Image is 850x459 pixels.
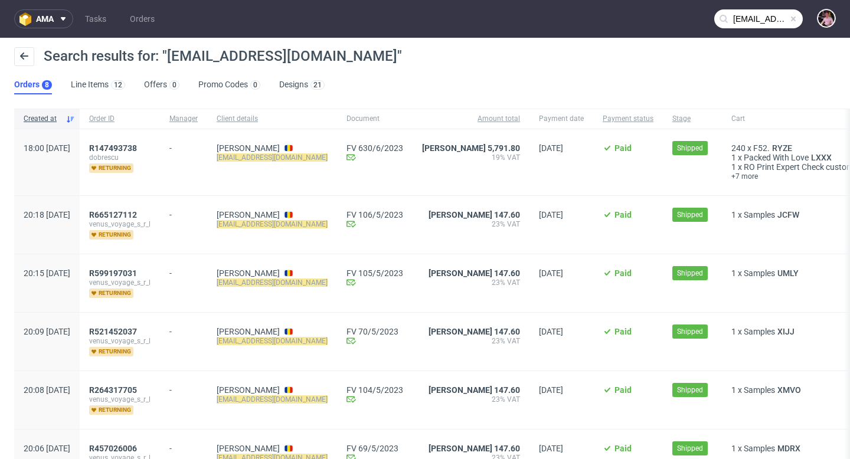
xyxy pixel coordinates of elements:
[744,444,775,453] span: Samples
[123,9,162,28] a: Orders
[422,395,520,404] span: 23% VAT
[217,114,328,124] span: Client details
[539,268,563,278] span: [DATE]
[217,268,280,278] a: [PERSON_NAME]
[731,444,736,453] span: 1
[422,114,520,124] span: Amount total
[36,15,54,23] span: ama
[614,268,632,278] span: Paid
[731,385,736,395] span: 1
[78,9,113,28] a: Tasks
[89,336,151,346] span: venus_voyage_s_r_l
[279,76,325,94] a: Designs21
[89,385,137,395] span: R264317705
[346,268,403,278] a: FV 105/5/2023
[731,162,736,172] span: 1
[346,444,403,453] a: FV 69/5/2023
[775,268,801,278] a: UMLY
[614,385,632,395] span: Paid
[818,10,835,27] img: Aleks Ziemkowski
[539,143,563,153] span: [DATE]
[346,385,403,395] a: FV 104/5/2023
[24,268,70,278] span: 20:15 [DATE]
[731,327,736,336] span: 1
[744,327,775,336] span: Samples
[809,153,834,162] a: LXXX
[89,278,151,287] span: venus_voyage_s_r_l
[169,114,198,124] span: Manager
[24,114,61,124] span: Created at
[45,81,49,89] div: 8
[677,385,703,395] span: Shipped
[169,322,198,336] div: -
[169,381,198,395] div: -
[24,327,70,336] span: 20:09 [DATE]
[89,153,151,162] span: dobrescu
[89,444,137,453] span: R457026006
[614,327,632,336] span: Paid
[253,81,257,89] div: 0
[775,327,797,336] a: XIJJ
[71,76,125,94] a: Line Items12
[217,210,280,219] a: [PERSON_NAME]
[169,264,198,278] div: -
[429,327,520,336] span: [PERSON_NAME] 147.60
[24,210,70,219] span: 20:18 [DATE]
[144,76,179,94] a: Offers0
[44,48,402,64] span: Search results for: "[EMAIL_ADDRESS][DOMAIN_NAME]"
[346,327,403,336] a: FV 70/5/2023
[89,268,139,278] a: R599197031
[14,9,73,28] button: ama
[539,444,563,453] span: [DATE]
[731,153,736,162] span: 1
[114,81,122,89] div: 12
[753,143,770,153] span: F52.
[429,210,520,219] span: [PERSON_NAME] 147.60
[731,268,736,278] span: 1
[89,385,139,395] a: R264317705
[603,114,653,124] span: Payment status
[539,114,584,124] span: Payment date
[89,327,139,336] a: R521452037
[731,143,746,153] span: 240
[89,114,151,124] span: Order ID
[614,444,632,453] span: Paid
[89,230,133,240] span: returning
[731,210,736,219] span: 1
[429,385,520,395] span: [PERSON_NAME] 147.60
[169,439,198,453] div: -
[614,143,632,153] span: Paid
[169,139,198,153] div: -
[770,143,795,153] a: RYZE
[89,210,137,219] span: R665127112
[89,347,133,356] span: returning
[89,327,137,336] span: R521452037
[172,81,176,89] div: 0
[539,385,563,395] span: [DATE]
[89,444,139,453] a: R457026006
[744,385,775,395] span: Samples
[677,443,703,454] span: Shipped
[24,385,70,395] span: 20:08 [DATE]
[429,444,520,453] span: [PERSON_NAME] 147.60
[14,76,52,94] a: Orders8
[89,405,133,415] span: returning
[217,337,328,345] mark: [EMAIL_ADDRESS][DOMAIN_NAME]
[217,153,328,162] mark: [EMAIL_ADDRESS][DOMAIN_NAME]
[169,205,198,219] div: -
[198,76,260,94] a: Promo Codes0
[89,288,133,298] span: returning
[775,210,802,219] a: JCFW
[775,385,803,395] a: XMVO
[89,395,151,404] span: venus_voyage_s_r_l
[217,278,328,287] mark: [EMAIL_ADDRESS][DOMAIN_NAME]
[677,326,703,337] span: Shipped
[19,12,36,26] img: logo
[539,327,563,336] span: [DATE]
[672,114,712,124] span: Stage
